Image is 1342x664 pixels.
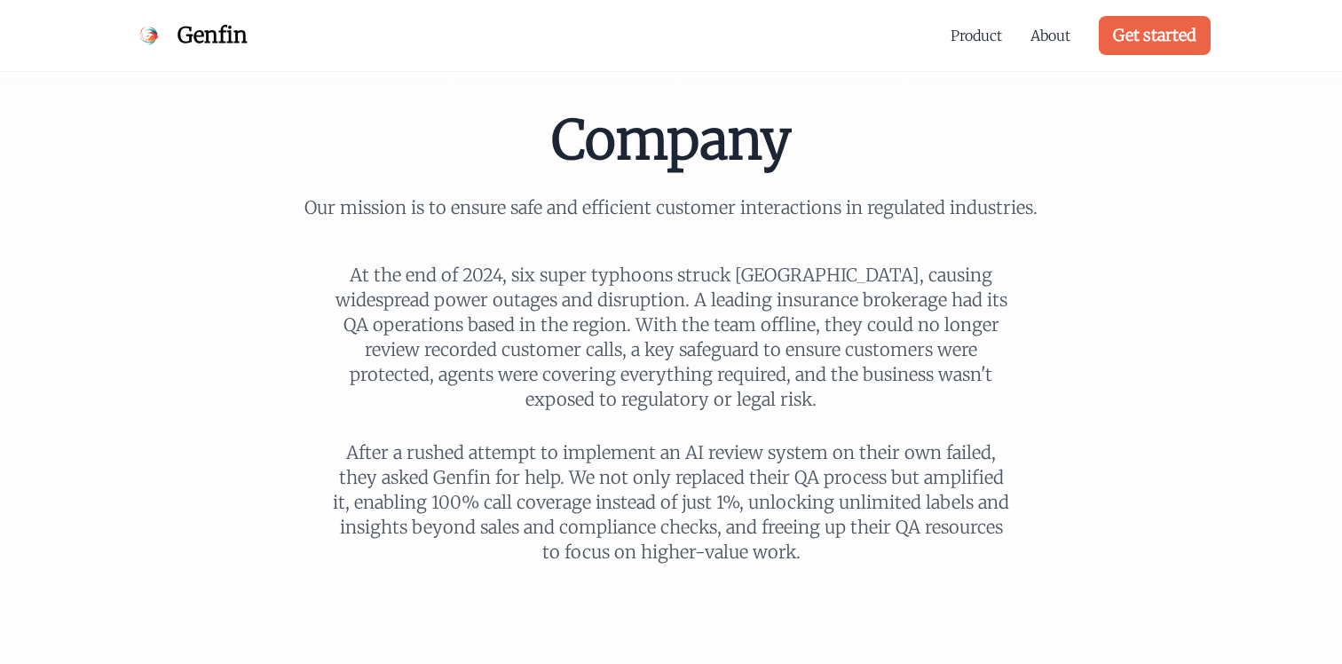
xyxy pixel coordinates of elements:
[330,440,1012,565] p: After a rushed attempt to implement an AI review system on their own failed, they asked Genfin fo...
[330,263,1012,412] p: At the end of 2024, six super typhoons struck [GEOGRAPHIC_DATA], causing widespread power outages...
[131,18,167,53] img: Genfin Logo
[1099,16,1211,55] a: Get started
[178,21,248,50] span: Genfin
[288,195,1054,220] p: Our mission is to ensure safe and efficient customer interactions in regulated industries.
[288,114,1054,167] h1: Company
[951,25,1002,46] a: Product
[131,18,248,53] a: Genfin
[1030,25,1070,46] a: About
